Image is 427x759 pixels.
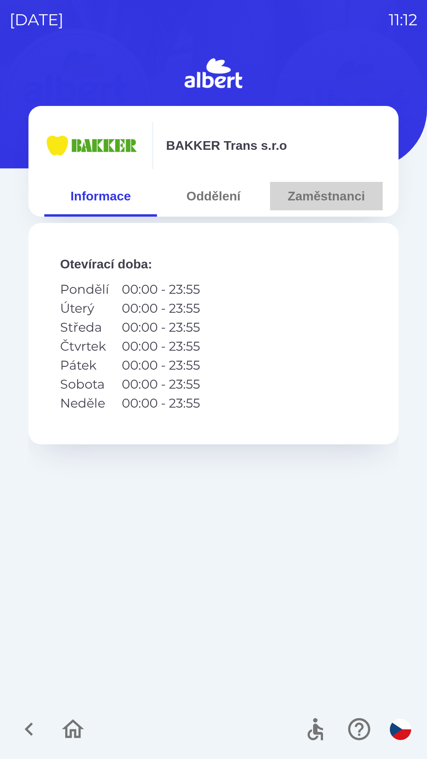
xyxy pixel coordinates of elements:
p: 00:00 - 23:55 [122,356,200,375]
p: 00:00 - 23:55 [122,375,200,394]
p: Čtvrtek [60,337,109,356]
p: BAKKER Trans s.r.o [166,136,287,155]
p: Pátek [60,356,109,375]
p: Středa [60,318,109,337]
img: eba99837-dbda-48f3-8a63-9647f5990611.png [44,122,139,169]
p: Neděle [60,394,109,413]
button: Informace [44,182,157,210]
p: [DATE] [9,8,64,32]
p: 00:00 - 23:55 [122,337,200,356]
p: 00:00 - 23:55 [122,394,200,413]
p: Úterý [60,299,109,318]
p: 00:00 - 23:55 [122,299,200,318]
p: 00:00 - 23:55 [122,280,200,299]
button: Oddělení [157,182,270,210]
p: 11:12 [389,8,418,32]
p: Pondělí [60,280,109,299]
p: 00:00 - 23:55 [122,318,200,337]
p: Otevírací doba : [60,255,367,274]
button: Zaměstnanci [270,182,383,210]
img: Logo [28,55,399,93]
p: Sobota [60,375,109,394]
img: cs flag [390,719,411,740]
